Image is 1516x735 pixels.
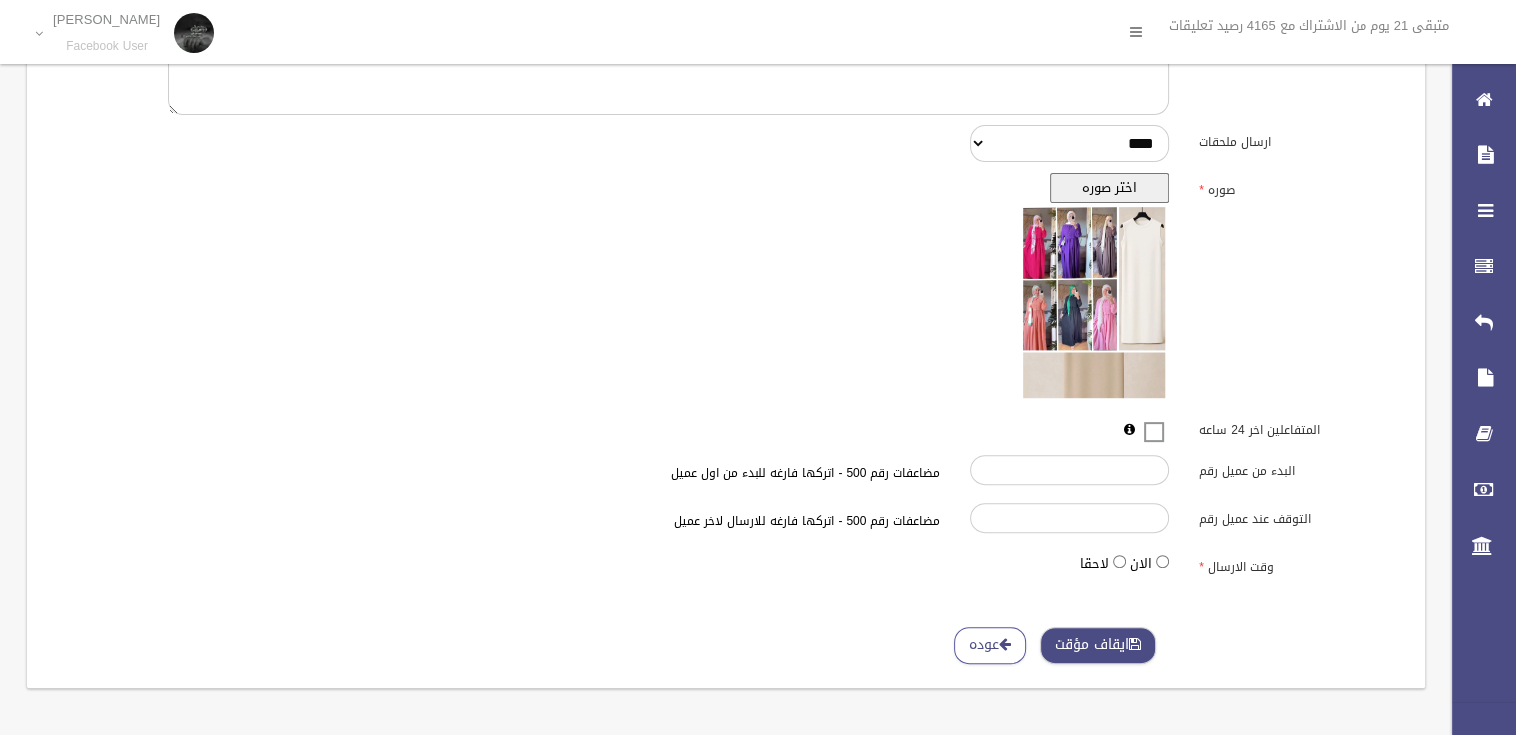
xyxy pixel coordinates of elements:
[1050,173,1169,203] button: اختر صوره
[1184,413,1413,441] label: المتفاعلين اخر 24 ساعه
[1184,551,1413,579] label: وقت الارسال
[1080,552,1109,576] label: لاحقا
[53,39,160,54] small: Facebook User
[1019,203,1170,402] img: معاينه الصوره
[398,515,941,528] h6: مضاعفات رقم 500 - اتركها فارغه للارسال لاخر عميل
[1184,455,1413,483] label: البدء من عميل رقم
[398,467,941,480] h6: مضاعفات رقم 500 - اتركها فارغه للبدء من اول عميل
[954,627,1026,664] a: عوده
[1130,552,1152,576] label: الان
[1184,503,1413,531] label: التوقف عند عميل رقم
[1184,173,1413,201] label: صوره
[53,12,160,27] p: [PERSON_NAME]
[1040,627,1156,664] button: ايقاف مؤقت
[1184,125,1413,153] label: ارسال ملحقات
